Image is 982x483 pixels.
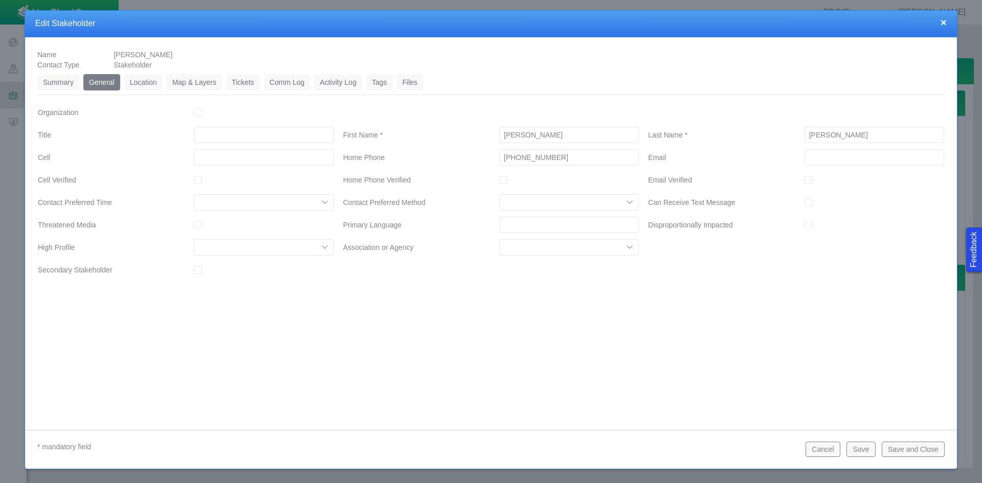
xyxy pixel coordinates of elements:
a: Files [397,74,423,90]
a: Summary [37,74,79,90]
a: General [83,74,120,90]
label: Contact Preferred Time [30,193,186,212]
span: Name [37,51,56,59]
span: Stakeholder [114,61,152,69]
button: Save and Close [882,442,945,457]
span: [PERSON_NAME] [114,51,172,59]
label: Email [640,148,796,167]
span: Contact Type [37,61,79,69]
a: Tags [366,74,393,90]
label: Last Name * [640,126,796,144]
a: Map & Layers [167,74,222,90]
a: Location [124,74,163,90]
label: Cell [30,148,186,167]
label: Threatened Media [30,216,186,234]
label: Primary Language [335,216,491,234]
label: Organization [30,103,186,122]
label: Email Verified [640,171,796,189]
button: Cancel [806,442,840,457]
label: Home Phone Verified [335,171,491,189]
label: Cell Verified [30,171,186,189]
label: Secondary Stakeholder [30,261,186,279]
a: Comm Log [264,74,310,90]
label: Association or Agency [335,238,491,257]
label: Disproportionally Impacted [640,216,796,234]
label: Contact Preferred Method [335,193,491,212]
label: First Name * [335,126,491,144]
button: Save [846,442,875,457]
button: close [941,17,947,28]
label: Title [30,126,186,144]
span: * mandatory field [37,443,91,451]
h4: Edit Stakeholder [35,18,947,29]
label: Can Receive Text Message [640,193,796,212]
label: Home Phone [335,148,491,167]
a: Tickets [226,74,260,90]
a: Activity Log [314,74,362,90]
label: High Profile [30,238,186,257]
